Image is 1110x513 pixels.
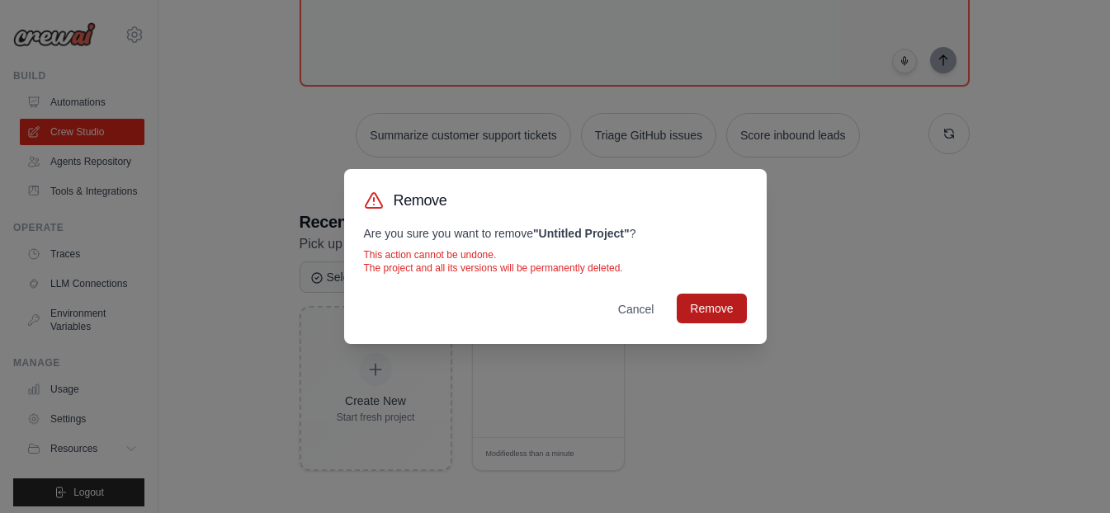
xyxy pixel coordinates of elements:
[533,227,630,240] strong: " Untitled Project "
[605,294,668,324] button: Cancel
[394,189,447,212] h3: Remove
[364,261,747,275] p: The project and all its versions will be permanently deleted.
[677,294,746,323] button: Remove
[364,225,747,242] p: Are you sure you want to remove ?
[364,248,747,261] p: This action cannot be undone.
